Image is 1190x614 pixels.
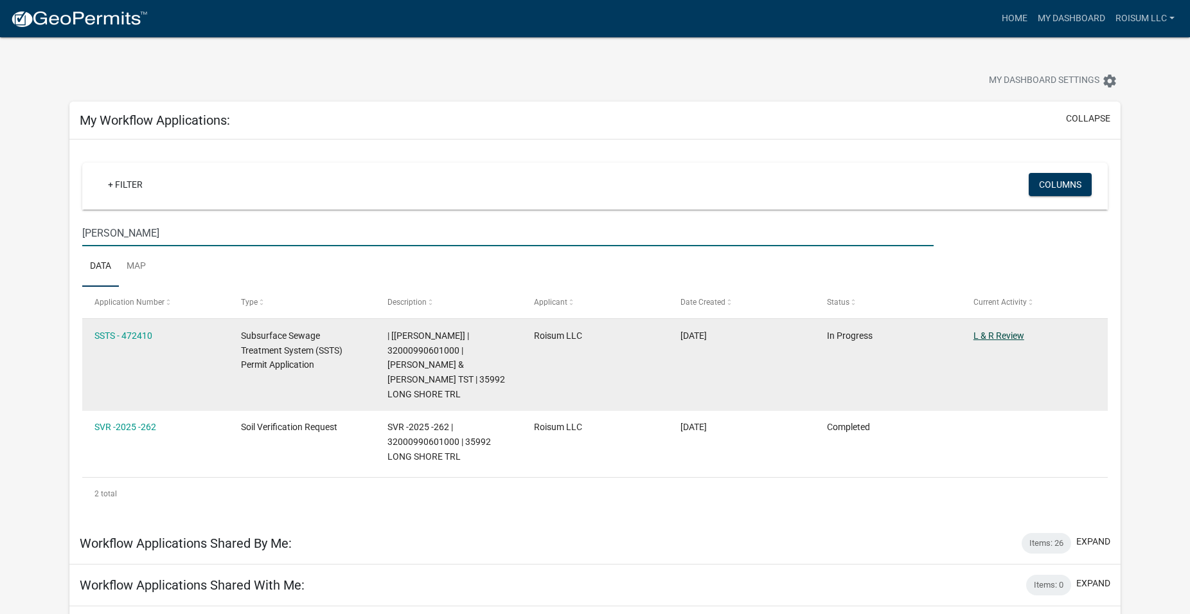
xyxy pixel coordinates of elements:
[241,422,337,432] span: Soil Verification Request
[80,577,305,593] h5: Workflow Applications Shared With Me:
[387,422,491,462] span: SVR -2025 -262 | 32000990601000 | 35992 LONG SHORE TRL
[82,220,934,246] input: Search for applications
[119,246,154,287] a: Map
[82,478,1108,510] div: 2 total
[1102,73,1117,89] i: settings
[827,298,849,307] span: Status
[98,173,153,196] a: + Filter
[1029,173,1092,196] button: Columns
[80,536,292,551] h5: Workflow Applications Shared By Me:
[973,330,1024,341] a: L & R Review
[375,287,522,318] datatable-header-cell: Description
[961,287,1108,318] datatable-header-cell: Current Activity
[82,246,119,287] a: Data
[997,6,1033,31] a: Home
[82,287,229,318] datatable-header-cell: Application Number
[815,287,961,318] datatable-header-cell: Status
[387,330,505,399] span: | [Andrea Perales] | 32000990601000 | ROY & MONICA MUNTER TST | 35992 LONG SHORE TRL
[827,422,870,432] span: Completed
[387,298,427,307] span: Description
[94,330,152,341] a: SSTS - 472410
[1033,6,1110,31] a: My Dashboard
[522,287,668,318] datatable-header-cell: Applicant
[979,68,1128,93] button: My Dashboard Settingssettings
[827,330,873,341] span: In Progress
[534,298,567,307] span: Applicant
[680,298,725,307] span: Date Created
[680,422,707,432] span: 08/12/2025
[69,140,1121,523] div: collapse
[989,73,1099,89] span: My Dashboard Settings
[1026,575,1071,595] div: Items: 0
[680,330,707,341] span: 09/02/2025
[229,287,375,318] datatable-header-cell: Type
[534,422,582,432] span: Roisum LLC
[534,330,582,341] span: Roisum LLC
[1110,6,1180,31] a: Roisum LLC
[94,422,156,432] a: SVR -2025 -262
[241,298,258,307] span: Type
[94,298,164,307] span: Application Number
[668,287,815,318] datatable-header-cell: Date Created
[80,113,230,128] h5: My Workflow Applications:
[241,330,342,370] span: Subsurface Sewage Treatment System (SSTS) Permit Application
[973,298,1027,307] span: Current Activity
[1022,533,1071,554] div: Items: 26
[1066,112,1110,125] button: collapse
[1076,535,1110,548] button: expand
[1076,577,1110,590] button: expand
